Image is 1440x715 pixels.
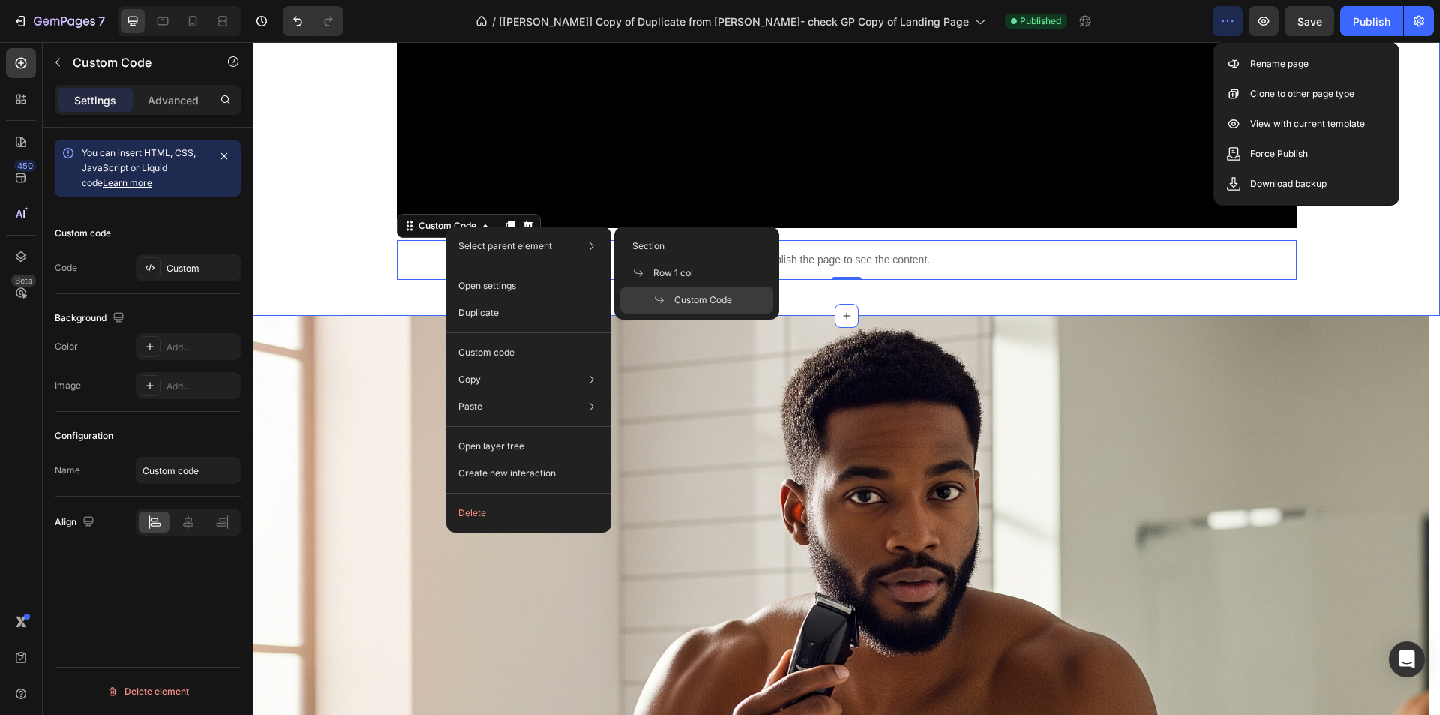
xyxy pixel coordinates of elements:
[1353,14,1390,29] div: Publish
[148,92,199,108] p: Advanced
[458,346,514,359] p: Custom code
[6,6,112,36] button: 7
[499,14,969,29] span: [[PERSON_NAME]] Copy of Duplicate from [PERSON_NAME]- check GP Copy of Landing Page
[1250,146,1308,161] p: Force Publish
[103,177,152,188] a: Learn more
[1250,56,1309,71] p: Rename page
[283,6,343,36] div: Undo/Redo
[458,440,524,453] p: Open layer tree
[1389,641,1425,677] div: Open Intercom Messenger
[1250,176,1327,191] p: Download backup
[55,464,80,477] div: Name
[55,261,77,275] div: Code
[55,308,127,329] div: Background
[55,379,81,392] div: Image
[458,239,552,253] p: Select parent element
[458,306,499,320] p: Duplicate
[253,42,1440,715] iframe: To enrich screen reader interactions, please activate Accessibility in Grammarly extension settings
[458,373,481,386] p: Copy
[458,466,556,481] p: Create new interaction
[166,341,237,354] div: Add...
[14,160,36,172] div: 450
[55,680,241,704] button: Delete element
[166,380,237,393] div: Add...
[674,293,732,307] span: Custom Code
[452,500,605,527] button: Delete
[1297,15,1322,28] span: Save
[1340,6,1403,36] button: Publish
[11,275,36,287] div: Beta
[55,512,97,533] div: Align
[1250,116,1365,131] p: View with current template
[55,340,78,353] div: Color
[166,262,237,275] div: Custom
[55,429,113,443] div: Configuration
[73,53,200,71] p: Custom Code
[1020,14,1061,28] span: Published
[74,92,116,108] p: Settings
[55,227,111,240] div: Custom code
[458,279,516,293] p: Open settings
[458,400,482,413] p: Paste
[492,14,496,29] span: /
[98,12,105,30] p: 7
[632,239,664,253] span: Section
[82,147,196,188] span: You can insert HTML, CSS, JavaScript or Liquid code
[653,266,693,280] span: Row 1 col
[1285,6,1334,36] button: Save
[106,683,189,701] div: Delete element
[1250,86,1354,101] p: Clone to other page type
